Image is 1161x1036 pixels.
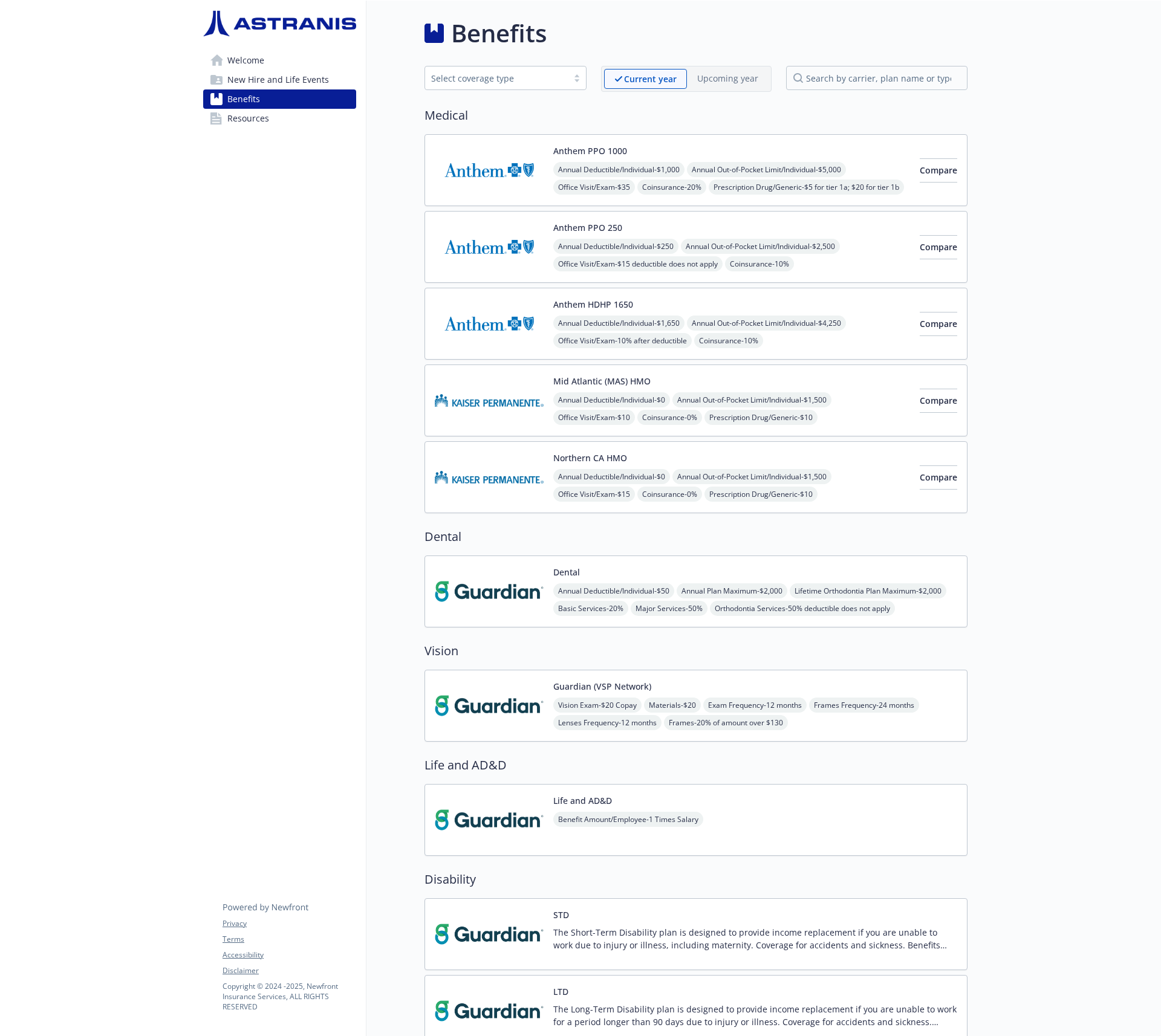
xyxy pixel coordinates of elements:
[227,70,329,89] span: New Hire and Life Events
[920,465,957,490] button: Compare
[223,965,356,976] a: Disclaimer
[451,15,547,51] h1: Benefits
[920,471,957,483] span: Compare
[677,583,787,598] span: Annual Plan Maximum - $2,000
[435,452,544,503] img: Kaiser Permanente Insurance Company carrier logo
[553,715,662,730] span: Lenses Frequency - 12 months
[553,333,692,348] span: Office Visit/Exam - 10% after deductible
[553,601,628,616] span: Basic Services - 20%
[435,566,544,617] img: Guardian carrier logo
[553,812,703,827] span: Benefit Amount/Employee - 1 Times Salary
[920,318,957,329] span: Compare
[553,256,723,271] span: Office Visit/Exam - $15 deductible does not apply
[553,566,580,578] button: Dental
[553,926,957,951] p: The Short-Term Disability plan is designed to provide income replacement if you are unable to wor...
[435,375,544,426] img: Kaiser Permanente Insurance Company carrier logo
[227,51,264,70] span: Welcome
[681,239,840,254] span: Annual Out-of-Pocket Limit/Individual - $2,500
[553,316,685,331] span: Annual Deductible/Individual - $1,650
[790,583,946,598] span: Lifetime Orthodontia Plan Maximum - $2,000
[920,389,957,413] button: Compare
[704,410,818,425] span: Prescription Drug/Generic - $10
[704,487,818,502] span: Prescription Drug/Generic - $10
[203,70,356,89] a: New Hire and Life Events
[703,698,807,713] span: Exam Frequency - 12 months
[709,180,904,195] span: Prescription Drug/Generic - $5 for tier 1a; $20 for tier 1b
[435,908,544,960] img: Guardian carrier logo
[435,221,544,273] img: Anthem Blue Cross carrier logo
[697,72,758,85] p: Upcoming year
[553,221,622,234] button: Anthem PPO 250
[203,109,356,128] a: Resources
[694,333,763,348] span: Coinsurance - 10%
[223,934,356,945] a: Terms
[435,144,544,196] img: Anthem Blue Cross carrier logo
[424,642,968,660] h2: Vision
[624,73,677,85] p: Current year
[553,180,635,195] span: Office Visit/Exam - $35
[553,680,651,693] button: Guardian (VSP Network)
[920,235,957,259] button: Compare
[223,918,356,929] a: Privacy
[227,109,269,128] span: Resources
[553,908,569,921] button: STD
[424,756,968,774] h2: Life and AD&D
[725,256,794,271] span: Coinsurance - 10%
[644,698,701,713] span: Materials - $20
[203,89,356,109] a: Benefits
[431,72,562,85] div: Select coverage type
[553,1003,957,1028] p: The Long-Term Disability plan is designed to provide income replacement if you are unable to work...
[637,180,706,195] span: Coinsurance - 20%
[920,395,957,406] span: Compare
[553,794,612,807] button: Life and AD&D
[710,601,895,616] span: Orthodontia Services - 50% deductible does not apply
[553,487,635,502] span: Office Visit/Exam - $15
[920,312,957,336] button: Compare
[435,680,544,731] img: Guardian carrier logo
[227,89,260,109] span: Benefits
[631,601,707,616] span: Major Services - 50%
[553,985,568,998] button: LTD
[553,144,627,157] button: Anthem PPO 1000
[553,392,670,407] span: Annual Deductible/Individual - $0
[553,239,678,254] span: Annual Deductible/Individual - $250
[637,410,702,425] span: Coinsurance - 0%
[786,66,968,90] input: search by carrier, plan name or type
[424,528,968,546] h2: Dental
[553,162,685,177] span: Annual Deductible/Individual - $1,000
[203,51,356,70] a: Welcome
[920,158,957,183] button: Compare
[553,298,633,311] button: Anthem HDHP 1650
[553,375,651,387] button: Mid Atlantic (MAS) HMO
[553,410,635,425] span: Office Visit/Exam - $10
[424,870,968,889] h2: Disability
[424,106,968,125] h2: Medical
[553,469,670,484] span: Annual Deductible/Individual - $0
[809,698,919,713] span: Frames Frequency - 24 months
[664,715,788,730] span: Frames - 20% of amount over $130
[435,298,544,349] img: Anthem Blue Cross carrier logo
[920,164,957,176] span: Compare
[223,981,356,1012] p: Copyright © 2024 - 2025 , Newfront Insurance Services, ALL RIGHTS RESERVED
[687,316,846,331] span: Annual Out-of-Pocket Limit/Individual - $4,250
[687,69,769,89] span: Upcoming year
[672,392,831,407] span: Annual Out-of-Pocket Limit/Individual - $1,500
[687,162,846,177] span: Annual Out-of-Pocket Limit/Individual - $5,000
[553,452,627,464] button: Northern CA HMO
[435,794,544,846] img: Guardian carrier logo
[672,469,831,484] span: Annual Out-of-Pocket Limit/Individual - $1,500
[223,950,356,960] a: Accessibility
[553,583,674,598] span: Annual Deductible/Individual - $50
[553,698,642,713] span: Vision Exam - $20 Copay
[637,487,702,502] span: Coinsurance - 0%
[920,241,957,253] span: Compare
